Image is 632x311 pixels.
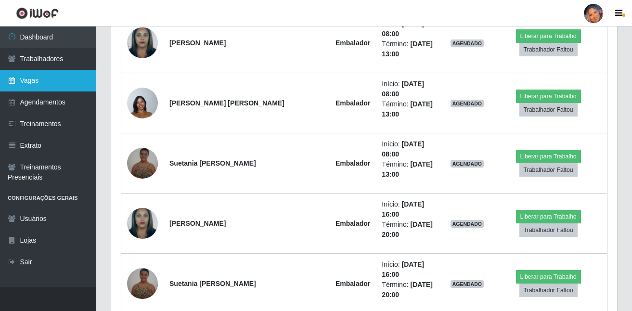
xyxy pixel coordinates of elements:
span: AGENDADO [451,280,484,288]
button: Liberar para Trabalho [516,29,581,43]
li: Início: [382,259,439,280]
button: Trabalhador Faltou [519,43,578,56]
li: Início: [382,19,439,39]
strong: Embalador [335,280,370,287]
li: Término: [382,220,439,240]
time: [DATE] 16:00 [382,200,424,218]
img: 1695763704328.jpeg [127,82,158,124]
span: AGENDADO [451,39,484,47]
button: Trabalhador Faltou [519,163,578,177]
li: Início: [382,79,439,99]
img: 1696894448805.jpeg [127,23,158,63]
strong: Suetania [PERSON_NAME] [169,280,256,287]
strong: [PERSON_NAME] [169,39,226,47]
li: Término: [382,99,439,119]
strong: Embalador [335,159,370,167]
img: CoreUI Logo [16,7,59,19]
button: Liberar para Trabalho [516,210,581,223]
strong: Suetania [PERSON_NAME] [169,159,256,167]
strong: Embalador [335,99,370,107]
li: Término: [382,159,439,180]
button: Trabalhador Faltou [519,223,578,237]
span: AGENDADO [451,220,484,228]
strong: [PERSON_NAME] [PERSON_NAME] [169,99,284,107]
li: Término: [382,280,439,300]
li: Início: [382,139,439,159]
button: Liberar para Trabalho [516,150,581,163]
button: Trabalhador Faltou [519,284,578,297]
time: [DATE] 08:00 [382,80,424,98]
strong: Embalador [335,220,370,227]
img: 1732824869480.jpeg [127,148,158,179]
strong: Embalador [335,39,370,47]
li: Início: [382,199,439,220]
time: [DATE] 16:00 [382,260,424,278]
time: [DATE] 08:00 [382,140,424,158]
button: Liberar para Trabalho [516,90,581,103]
li: Término: [382,39,439,59]
img: 1732824869480.jpeg [127,268,158,299]
button: Liberar para Trabalho [516,270,581,284]
img: 1696894448805.jpeg [127,203,158,244]
span: AGENDADO [451,160,484,168]
span: AGENDADO [451,100,484,107]
button: Trabalhador Faltou [519,103,578,117]
strong: [PERSON_NAME] [169,220,226,227]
